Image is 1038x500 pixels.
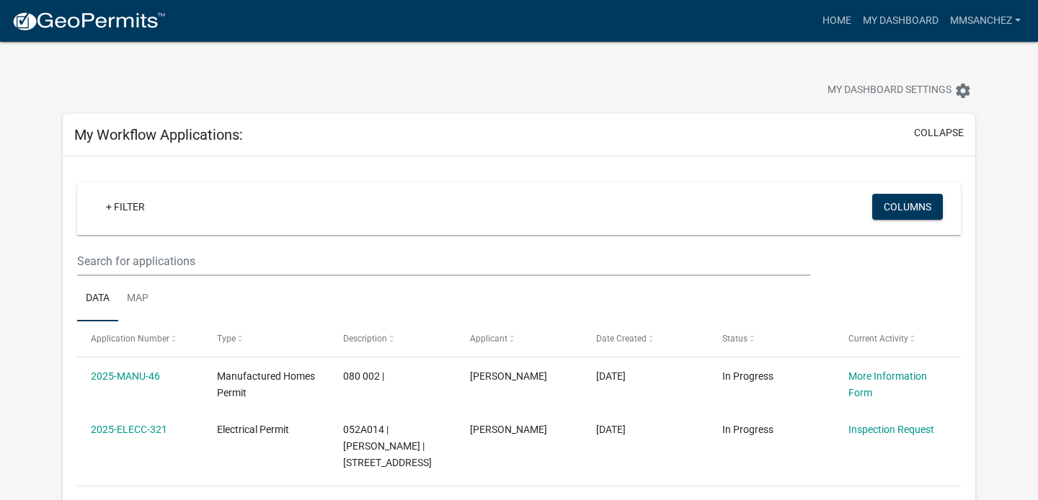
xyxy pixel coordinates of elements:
datatable-header-cell: Application Number [77,321,203,356]
span: My Dashboard Settings [828,82,951,99]
h5: My Workflow Applications: [74,126,243,143]
span: Maribel Sánchez [470,424,547,435]
span: 080 002 | [343,370,384,382]
datatable-header-cell: Applicant [456,321,582,356]
button: My Dashboard Settingssettings [816,76,983,104]
span: In Progress [722,424,773,435]
span: Type [217,334,236,344]
datatable-header-cell: Current Activity [835,321,961,356]
a: Inspection Request [848,424,934,435]
datatable-header-cell: Date Created [582,321,709,356]
span: Electrical Permit [217,424,289,435]
button: Columns [872,194,943,220]
datatable-header-cell: Status [709,321,835,356]
a: Home [817,7,857,35]
span: Description [343,334,387,344]
span: Applicant [470,334,507,344]
span: Manufactured Homes Permit [217,370,315,398]
a: Mmsanchez [944,7,1026,35]
datatable-header-cell: Type [203,321,329,356]
a: 2025-ELECC-321 [91,424,167,435]
datatable-header-cell: Description [329,321,456,356]
span: Current Activity [848,334,908,344]
i: settings [954,82,972,99]
span: Status [722,334,748,344]
span: Maribel Sánchez [470,370,547,382]
span: In Progress [722,370,773,382]
a: 2025-MANU-46 [91,370,160,382]
a: More Information Form [848,370,927,398]
a: Data [77,276,118,322]
button: collapse [914,125,964,140]
a: + Filter [94,194,156,220]
span: 07/30/2025 [596,370,626,382]
input: Search for applications [77,246,810,276]
a: Map [118,276,157,322]
span: 06/27/2025 [596,424,626,435]
span: Application Number [91,334,169,344]
a: My Dashboard [857,7,944,35]
span: 052A014 | SANCHEZ MARIBEL M | 615 N Jefferson Ave [343,424,432,468]
span: Date Created [596,334,647,344]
